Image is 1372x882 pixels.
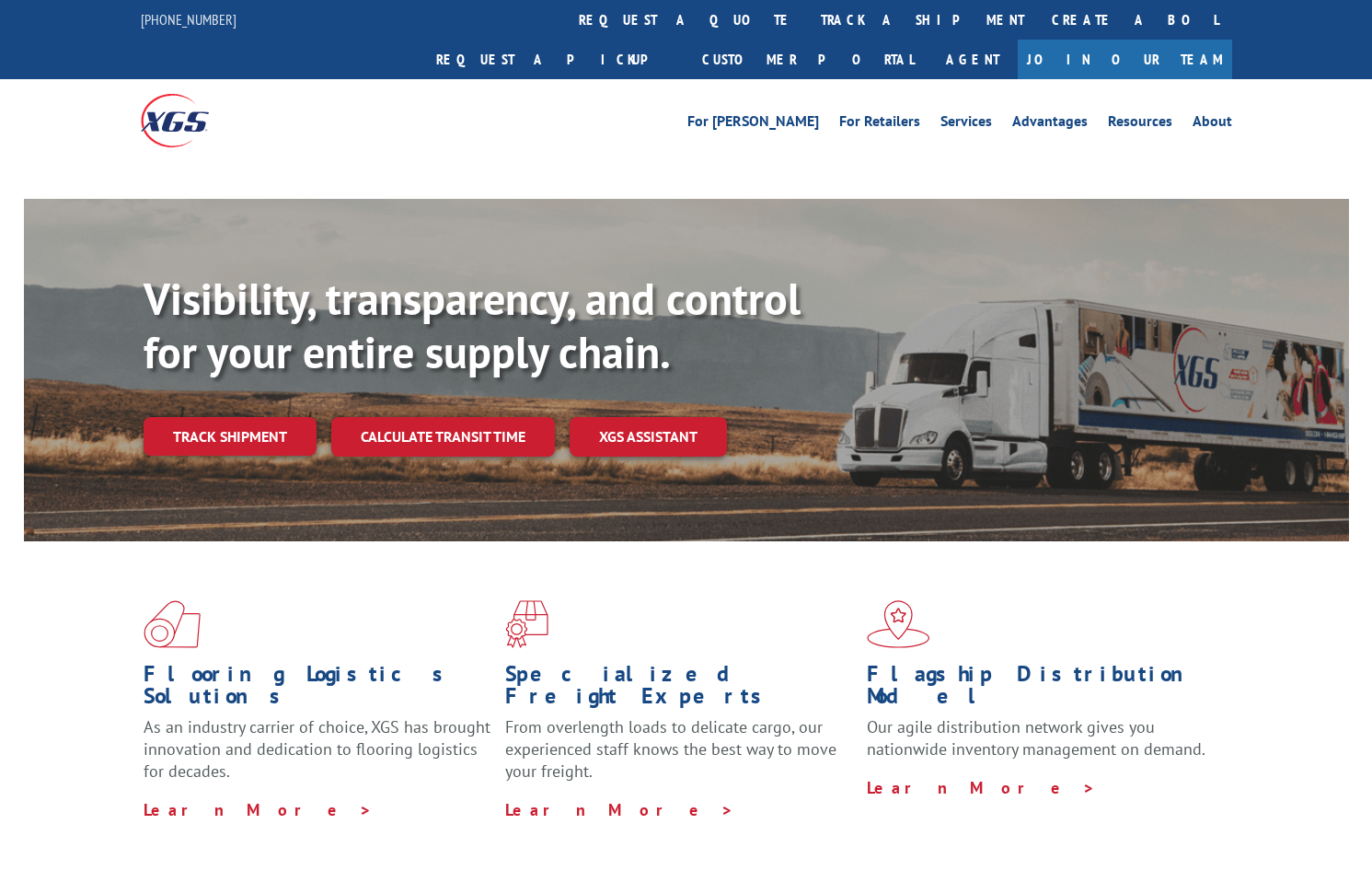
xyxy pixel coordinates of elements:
h1: Flooring Logistics Solutions [144,663,491,716]
a: For Retailers [839,114,920,134]
a: Request a pickup [422,40,688,79]
img: xgs-icon-total-supply-chain-intelligence-red [144,600,201,648]
a: Learn More > [505,799,734,820]
a: Learn More > [144,799,373,820]
img: xgs-icon-focused-on-flooring-red [505,600,548,648]
a: [PHONE_NUMBER] [141,10,236,29]
a: For [PERSON_NAME] [687,114,819,134]
a: Track shipment [144,417,317,456]
a: Resources [1108,114,1172,134]
h1: Specialized Freight Experts [505,663,853,716]
span: As an industry carrier of choice, XGS has brought innovation and dedication to flooring logistics... [144,716,490,782]
a: Calculate transit time [331,417,555,457]
a: Services [940,114,992,134]
a: Customer Portal [688,40,928,79]
a: About [1193,114,1232,134]
a: XGS ASSISTANT [570,417,727,457]
a: Join Our Team [1018,40,1232,79]
img: xgs-icon-flagship-distribution-model-red [867,600,930,648]
span: Our agile distribution network gives you nationwide inventory management on demand. [867,716,1205,760]
a: Learn More > [867,777,1096,798]
h1: Flagship Distribution Model [867,663,1215,716]
b: Visibility, transparency, and control for your entire supply chain. [144,270,801,380]
a: Advantages [1012,114,1088,134]
a: Agent [928,40,1018,79]
p: From overlength loads to delicate cargo, our experienced staff knows the best way to move your fr... [505,716,853,798]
